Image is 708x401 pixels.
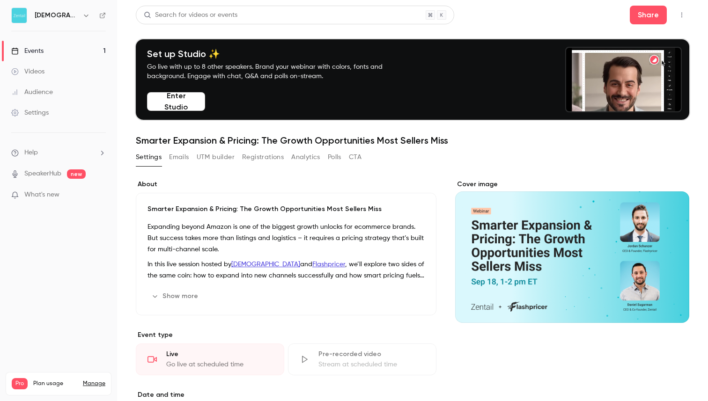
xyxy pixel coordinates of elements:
a: [DEMOGRAPHIC_DATA] [231,261,300,268]
p: Go live with up to 8 other speakers. Brand your webinar with colors, fonts and background. Engage... [147,62,405,81]
p: In this live session hosted by and , we’ll explore two sides of the same coin: how to expand into... [147,259,425,281]
p: Expanding beyond Amazon is one of the biggest growth unlocks for ecommerce brands. But success ta... [147,221,425,255]
span: new [67,169,86,179]
span: What's new [24,190,59,200]
button: UTM builder [197,150,235,165]
section: Cover image [455,180,689,323]
button: Share [630,6,667,24]
a: Manage [83,380,105,387]
div: Videos [11,67,44,76]
div: Live [166,350,273,359]
a: SpeakerHub [24,169,61,179]
li: help-dropdown-opener [11,148,106,158]
button: Analytics [291,150,320,165]
button: CTA [349,150,361,165]
p: Event type [136,330,436,340]
img: Zentail [12,8,27,23]
label: Date and time [136,390,436,400]
button: Show more [147,289,204,304]
div: Stream at scheduled time [318,360,425,369]
div: LiveGo live at scheduled time [136,343,284,375]
h4: Set up Studio ✨ [147,48,405,59]
div: Pre-recorded videoStream at scheduled time [288,343,436,375]
div: Pre-recorded video [318,350,425,359]
h6: [DEMOGRAPHIC_DATA] [35,11,79,20]
h1: Smarter Expansion & Pricing: The Growth Opportunities Most Sellers Miss [136,135,689,146]
button: Emails [169,150,189,165]
button: Enter Studio [147,92,205,111]
iframe: Noticeable Trigger [95,191,106,199]
div: Audience [11,87,53,97]
label: Cover image [455,180,689,189]
div: Search for videos or events [144,10,237,20]
div: Go live at scheduled time [166,360,273,369]
span: Help [24,148,38,158]
div: Settings [11,108,49,117]
p: Smarter Expansion & Pricing: The Growth Opportunities Most Sellers Miss [147,204,425,214]
div: Events [11,46,44,56]
a: Flashpricer [312,261,345,268]
label: About [136,180,436,189]
span: Plan usage [33,380,77,387]
button: Settings [136,150,162,165]
button: Registrations [242,150,284,165]
button: Polls [328,150,341,165]
span: Pro [12,378,28,389]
